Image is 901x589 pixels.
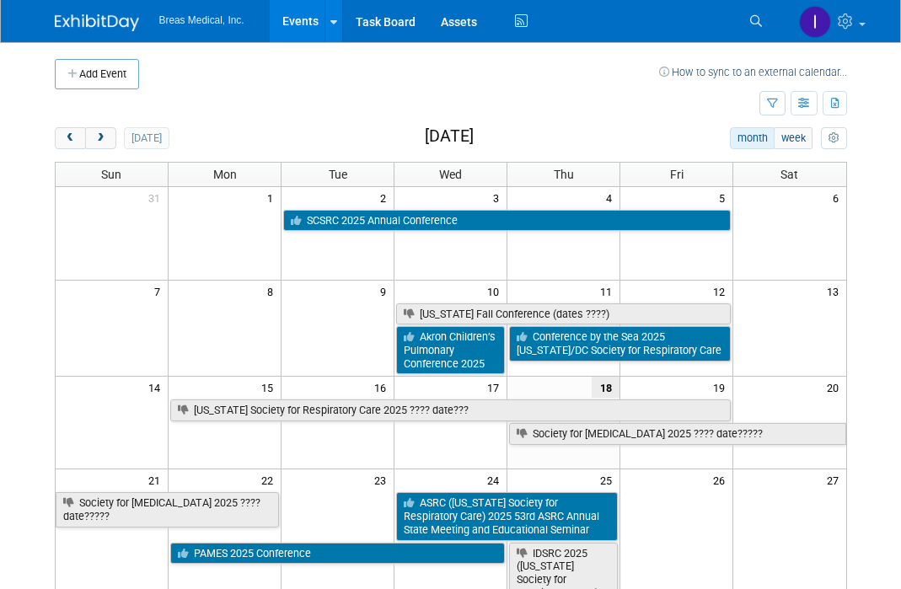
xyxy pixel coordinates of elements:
a: [US_STATE] Society for Respiratory Care 2025 ???? date??? [170,399,731,421]
span: 9 [378,281,394,302]
a: SCSRC 2025 Annual Conference [283,210,731,232]
span: 26 [711,469,732,490]
span: 14 [147,377,168,398]
span: 15 [260,377,281,398]
span: 17 [485,377,507,398]
span: 19 [711,377,732,398]
span: Tue [329,168,347,181]
span: 22 [260,469,281,490]
h2: [DATE] [425,127,474,146]
a: How to sync to an external calendar... [659,66,847,78]
i: Personalize Calendar [829,133,839,144]
span: 11 [598,281,619,302]
span: 20 [825,377,846,398]
span: 25 [598,469,619,490]
span: Breas Medical, Inc. [159,14,244,26]
span: 24 [485,469,507,490]
a: PAMES 2025 Conference [170,543,505,565]
span: 8 [265,281,281,302]
span: 18 [592,377,619,398]
span: 12 [711,281,732,302]
span: 5 [717,187,732,208]
span: Sat [780,168,798,181]
button: prev [55,127,86,149]
span: 23 [373,469,394,490]
img: Inga Dolezar [799,6,831,38]
span: Wed [439,168,462,181]
a: Society for [MEDICAL_DATA] 2025 ???? date????? [56,492,280,527]
a: Conference by the Sea 2025 [US_STATE]/DC Society for Respiratory Care [509,326,731,361]
span: Mon [213,168,237,181]
span: Sun [101,168,121,181]
span: 27 [825,469,846,490]
span: 13 [825,281,846,302]
span: 21 [147,469,168,490]
button: month [730,127,775,149]
span: Fri [670,168,684,181]
a: [US_STATE] Fall Conference (dates ????) [396,303,731,325]
span: 7 [153,281,168,302]
span: 16 [373,377,394,398]
button: myCustomButton [821,127,846,149]
span: 4 [604,187,619,208]
span: Thu [554,168,574,181]
span: 10 [485,281,507,302]
button: next [85,127,116,149]
a: Society for [MEDICAL_DATA] 2025 ???? date????? [509,423,846,445]
button: week [774,127,813,149]
a: Akron Children’s Pulmonary Conference 2025 [396,326,505,374]
button: [DATE] [124,127,169,149]
span: 31 [147,187,168,208]
span: 6 [831,187,846,208]
img: ExhibitDay [55,14,139,31]
span: 3 [491,187,507,208]
span: 2 [378,187,394,208]
button: Add Event [55,59,139,89]
a: ASRC ([US_STATE] Society for Respiratory Care) 2025 53rd ASRC Annual State Meeting and Educationa... [396,492,618,540]
span: 1 [265,187,281,208]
